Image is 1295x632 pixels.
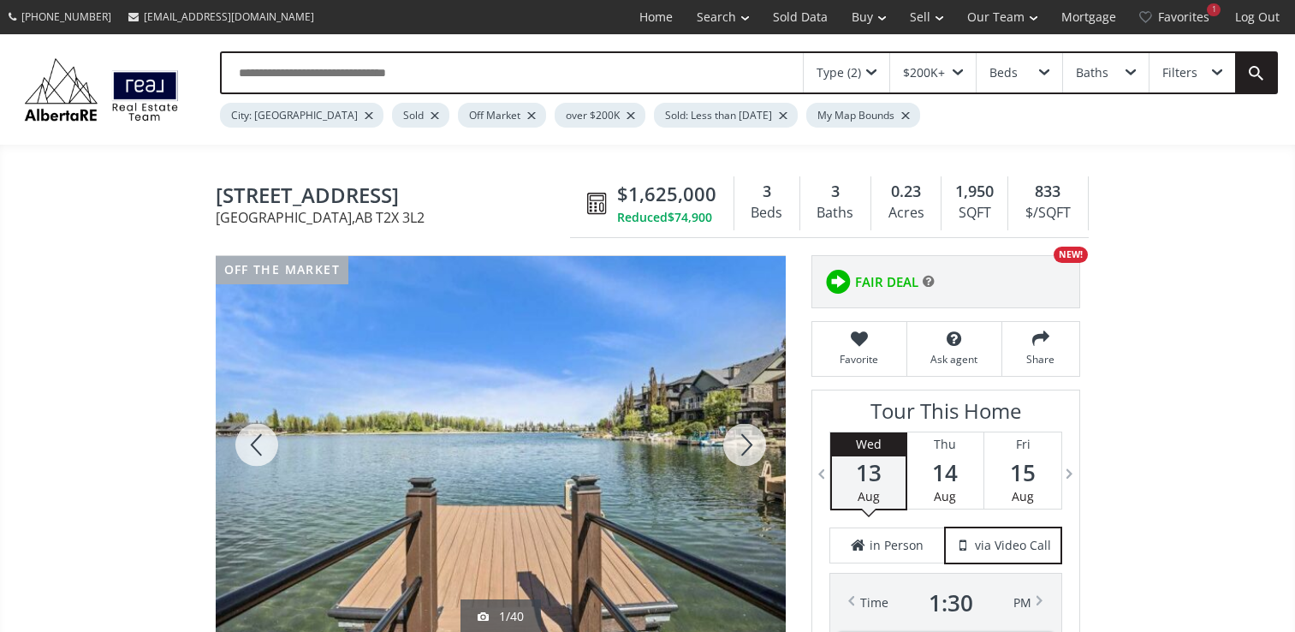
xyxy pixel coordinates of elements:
span: Ask agent [916,352,993,367]
span: Aug [858,488,880,504]
div: Sold: Less than [DATE] [654,103,798,128]
div: 3 [809,181,862,203]
h3: Tour This Home [829,399,1062,432]
div: over $200K [555,103,645,128]
div: Type (2) [817,67,861,79]
div: Baths [1076,67,1108,79]
div: 1/40 [478,608,524,625]
img: Logo [17,54,186,124]
span: FAIR DEAL [855,273,918,291]
div: 0.23 [880,181,932,203]
span: Share [1011,352,1071,367]
div: 3 [743,181,791,203]
div: Beds [743,200,791,226]
span: $74,900 [668,209,712,226]
div: Off Market [458,103,546,128]
span: Favorite [821,352,898,367]
span: [EMAIL_ADDRESS][DOMAIN_NAME] [144,9,314,24]
img: rating icon [821,265,855,299]
div: My Map Bounds [806,103,920,128]
div: City: [GEOGRAPHIC_DATA] [220,103,383,128]
span: Aug [1012,488,1034,504]
div: Fri [984,432,1061,456]
div: off the market [216,256,349,284]
div: Acres [880,200,932,226]
span: $1,625,000 [617,181,716,207]
div: NEW! [1054,247,1088,263]
span: 1,950 [955,181,994,203]
div: $200K+ [903,67,945,79]
div: Baths [809,200,862,226]
span: via Video Call [975,537,1051,554]
span: 13 [832,461,906,485]
div: Time PM [860,591,1031,615]
div: Filters [1162,67,1197,79]
div: SQFT [950,200,999,226]
span: Aug [934,488,956,504]
div: 833 [1017,181,1078,203]
div: Beds [989,67,1018,79]
a: [EMAIL_ADDRESS][DOMAIN_NAME] [120,1,323,33]
span: [GEOGRAPHIC_DATA] , AB T2X 3L2 [216,211,579,224]
span: 15 [984,461,1061,485]
div: 1 [1207,3,1221,16]
span: [PHONE_NUMBER] [21,9,111,24]
span: 14 [907,461,983,485]
span: 1 : 30 [929,591,973,615]
div: Reduced [617,209,716,226]
div: Thu [907,432,983,456]
div: Sold [392,103,449,128]
span: in Person [870,537,924,554]
div: $/SQFT [1017,200,1078,226]
div: Wed [832,432,906,456]
span: 76 Chaparral Cove SE [216,184,579,211]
